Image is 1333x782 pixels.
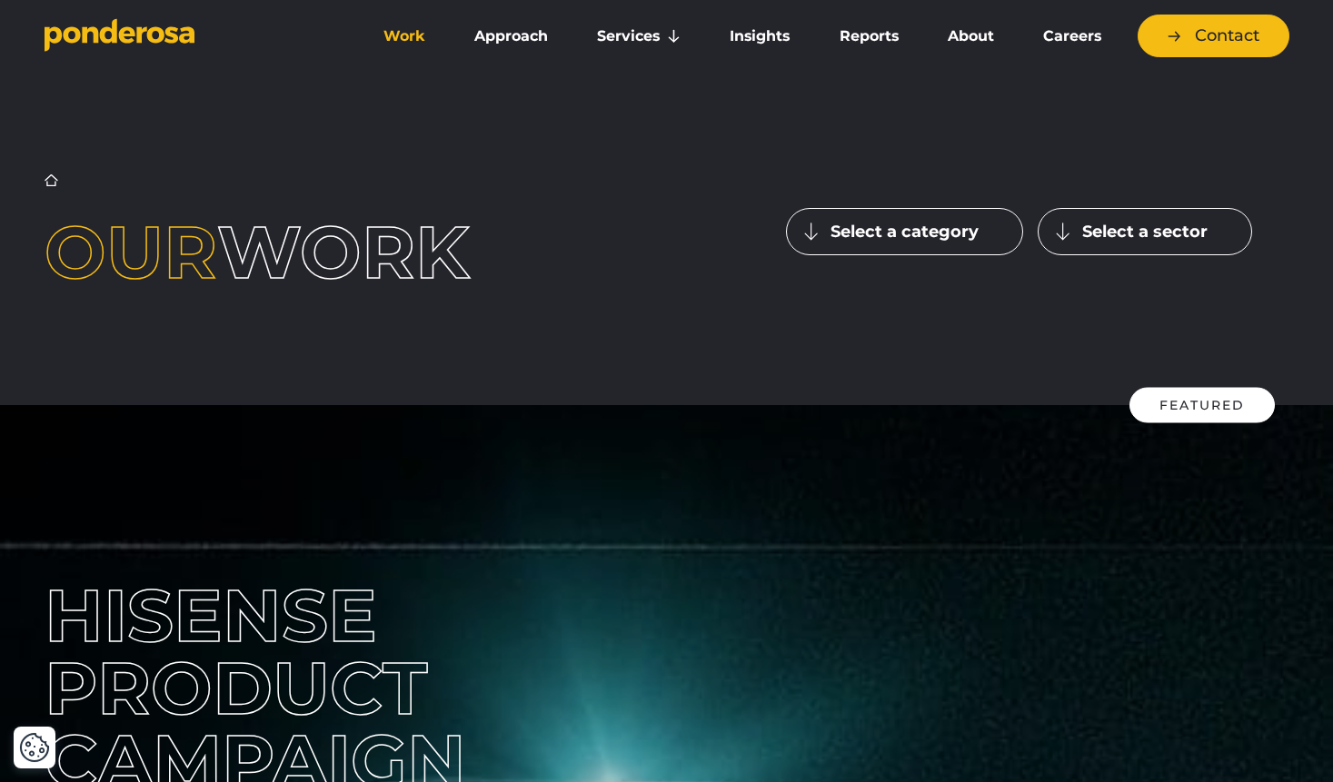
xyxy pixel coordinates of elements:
[1138,15,1289,57] a: Contact
[45,208,217,296] span: Our
[927,17,1015,55] a: About
[709,17,811,55] a: Insights
[45,18,335,54] a: Go to homepage
[819,17,920,55] a: Reports
[453,17,569,55] a: Approach
[19,732,50,763] img: Revisit consent button
[1022,17,1122,55] a: Careers
[786,208,1023,255] button: Select a category
[576,17,701,55] a: Services
[45,216,547,289] h1: work
[363,17,446,55] a: Work
[1038,208,1252,255] button: Select a sector
[45,173,58,187] a: Home
[1129,388,1275,423] div: Featured
[19,732,50,763] button: Cookie Settings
